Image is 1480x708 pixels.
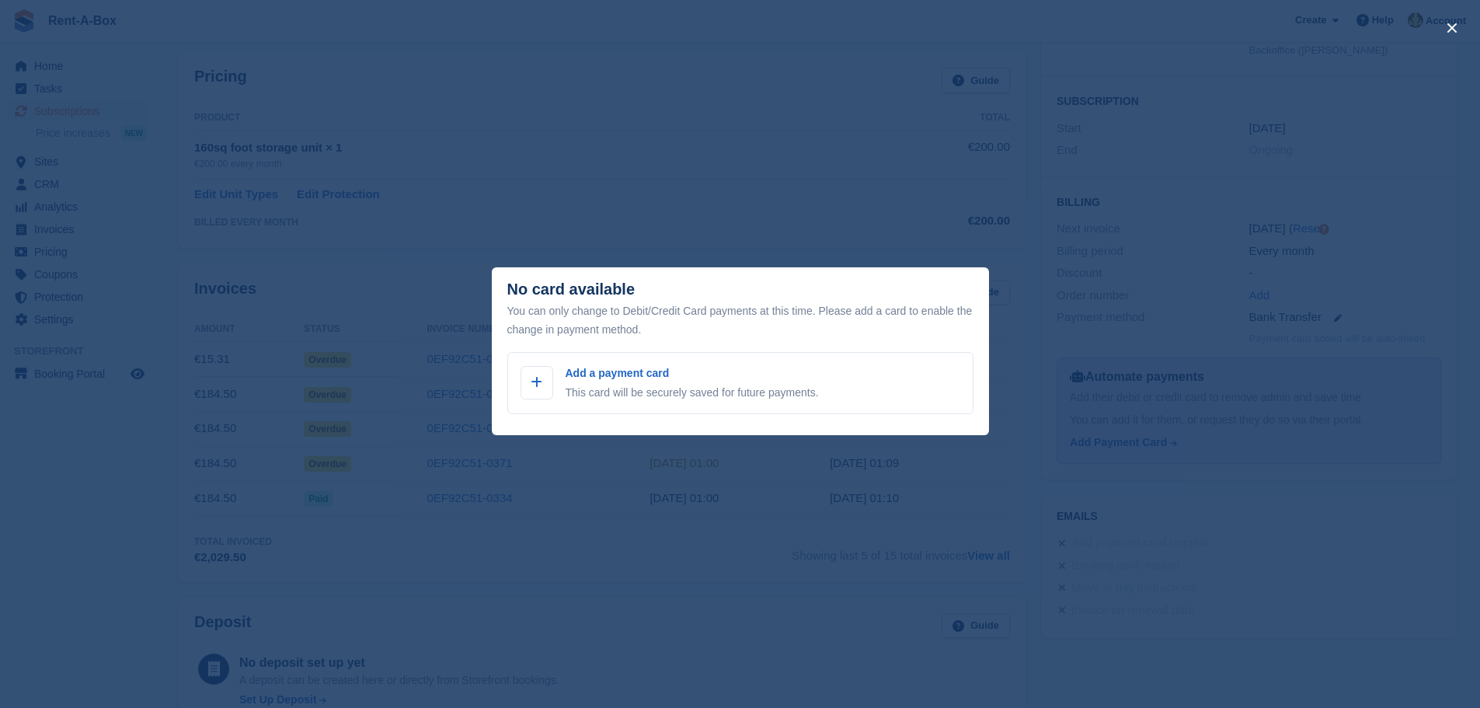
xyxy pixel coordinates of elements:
div: No card available [507,281,636,298]
p: This card will be securely saved for future payments. [566,385,819,401]
div: You can only change to Debit/Credit Card payments at this time. Please add a card to enable the c... [507,302,973,339]
a: Add a payment card This card will be securely saved for future payments. [507,352,973,414]
button: close [1440,16,1464,40]
p: Add a payment card [566,365,819,382]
